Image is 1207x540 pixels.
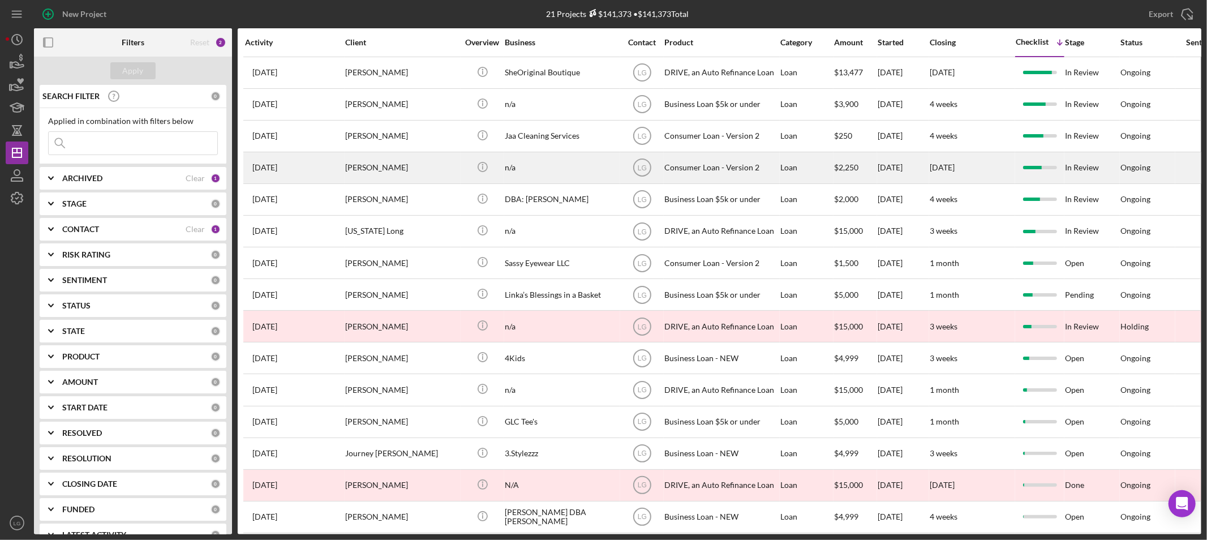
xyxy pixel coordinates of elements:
[780,58,833,88] div: Loan
[1120,385,1150,395] div: Ongoing
[505,121,618,151] div: Jaa Cleaning Services
[878,375,929,405] div: [DATE]
[1120,163,1150,172] div: Ongoing
[505,58,618,88] div: SheOriginal Boutique
[834,258,858,268] span: $1,500
[252,322,277,331] time: 2025-10-01 17:38
[637,132,646,140] text: LG
[637,291,646,299] text: LG
[834,311,877,341] div: $15,000
[664,311,778,341] div: DRIVE, an Auto Refinance Loan
[1065,89,1119,119] div: In Review
[505,311,618,341] div: n/a
[505,185,618,215] div: DBA: [PERSON_NAME]
[211,199,221,209] div: 0
[930,322,957,331] time: 3 weeks
[62,352,100,361] b: PRODUCT
[252,226,277,235] time: 2025-10-03 16:14
[878,407,929,437] div: [DATE]
[345,153,458,183] div: [PERSON_NAME]
[505,216,618,246] div: n/a
[1065,375,1119,405] div: Open
[62,199,87,208] b: STAGE
[930,131,957,140] time: 4 weeks
[252,354,277,363] time: 2025-10-05 16:28
[211,402,221,413] div: 0
[252,163,277,172] time: 2025-09-17 20:54
[211,275,221,285] div: 0
[62,530,126,539] b: LATEST ACTIVITY
[1169,490,1196,517] div: Open Intercom Messenger
[345,502,458,532] div: [PERSON_NAME]
[930,290,959,299] time: 1 month
[211,91,221,101] div: 0
[637,259,646,267] text: LG
[345,185,458,215] div: [PERSON_NAME]
[505,470,618,500] div: N/A
[1120,131,1150,140] div: Ongoing
[345,439,458,469] div: Journey [PERSON_NAME]
[637,228,646,235] text: LG
[780,185,833,215] div: Loan
[930,258,959,268] time: 1 month
[878,439,929,469] div: [DATE]
[878,280,929,310] div: [DATE]
[664,38,778,47] div: Product
[664,58,778,88] div: DRIVE, an Auto Refinance Loan
[834,385,863,395] span: $15,000
[878,58,929,88] div: [DATE]
[1065,38,1119,47] div: Stage
[780,407,833,437] div: Loan
[637,450,646,458] text: LG
[1065,407,1119,437] div: Open
[62,276,107,285] b: SENTIMENT
[14,520,21,526] text: LG
[252,449,277,458] time: 2025-09-12 17:34
[664,470,778,500] div: DRIVE, an Auto Refinance Loan
[878,121,929,151] div: [DATE]
[345,375,458,405] div: [PERSON_NAME]
[780,311,833,341] div: Loan
[505,89,618,119] div: n/a
[664,121,778,151] div: Consumer Loan - Version 2
[211,428,221,438] div: 0
[345,121,458,151] div: [PERSON_NAME]
[878,248,929,278] div: [DATE]
[930,417,959,426] time: 1 month
[780,375,833,405] div: Loan
[252,100,277,109] time: 2025-09-29 22:07
[780,470,833,500] div: Loan
[211,479,221,489] div: 0
[780,89,833,119] div: Loan
[1120,226,1150,235] div: Ongoing
[345,343,458,373] div: [PERSON_NAME]
[1120,417,1150,426] div: Ongoing
[930,480,955,490] time: [DATE]
[930,448,957,458] time: 3 weeks
[834,162,858,172] span: $2,250
[930,385,959,395] time: 1 month
[930,353,957,363] time: 3 weeks
[930,512,957,521] time: 4 weeks
[834,353,858,363] span: $4,999
[834,67,863,77] span: $13,477
[505,248,618,278] div: Sassy Eyewear LLC
[878,502,929,532] div: [DATE]
[505,439,618,469] div: 3.Stylezzz
[664,407,778,437] div: Business Loan $5k or under
[252,385,277,395] time: 2025-10-01 14:57
[211,250,221,260] div: 0
[834,290,858,299] span: $5,000
[252,417,277,426] time: 2025-09-29 17:23
[780,343,833,373] div: Loan
[1065,343,1119,373] div: Open
[878,216,929,246] div: [DATE]
[834,470,877,500] div: $15,000
[834,226,863,235] span: $15,000
[122,38,144,47] b: Filters
[505,375,618,405] div: n/a
[345,280,458,310] div: [PERSON_NAME]
[878,89,929,119] div: [DATE]
[211,224,221,234] div: 1
[664,216,778,246] div: DRIVE, an Auto Refinance Loan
